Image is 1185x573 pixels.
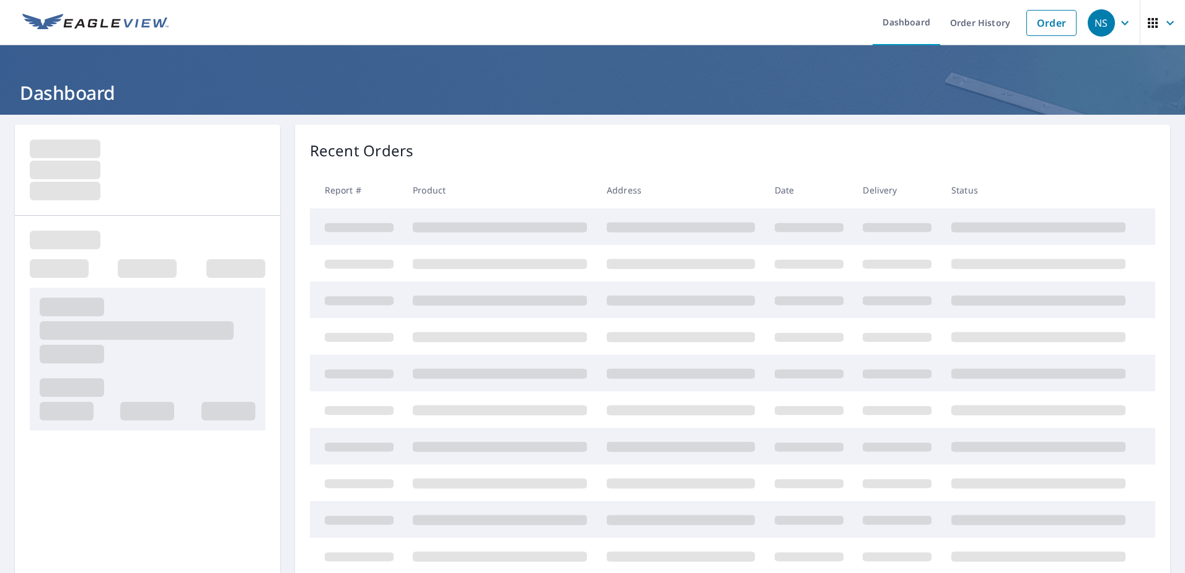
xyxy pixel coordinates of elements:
h1: Dashboard [15,80,1170,105]
img: EV Logo [22,14,169,32]
div: NS [1088,9,1115,37]
p: Recent Orders [310,140,414,162]
th: Delivery [853,172,941,208]
a: Order [1026,10,1077,36]
th: Status [941,172,1135,208]
th: Product [403,172,597,208]
th: Date [765,172,853,208]
th: Address [597,172,765,208]
th: Report # [310,172,403,208]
